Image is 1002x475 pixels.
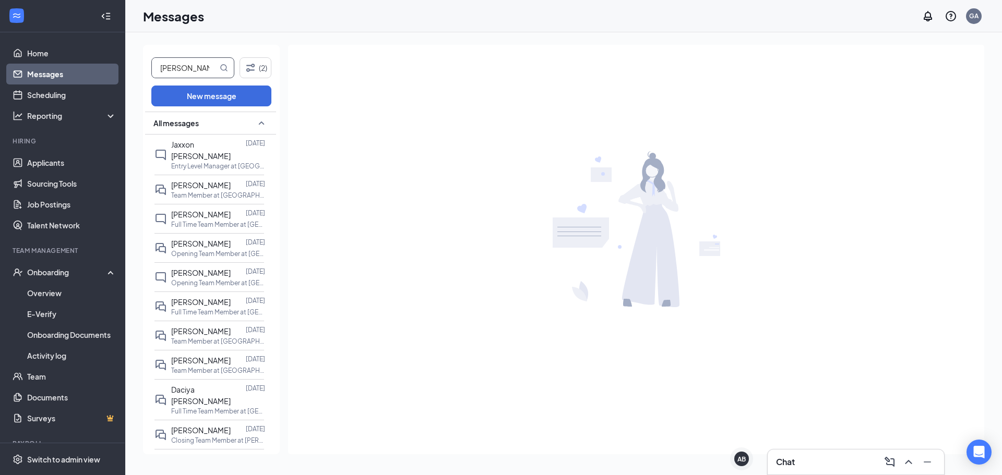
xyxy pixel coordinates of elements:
[151,86,271,106] button: New message
[154,242,167,254] svg: DoubleChat
[902,456,915,468] svg: ChevronUp
[246,179,265,188] p: [DATE]
[246,267,265,276] p: [DATE]
[143,7,204,25] h1: Messages
[900,454,917,470] button: ChevronUp
[171,278,265,287] p: Opening Team Member at [GEOGRAPHIC_DATA][PERSON_NAME] of Portage, [GEOGRAPHIC_DATA]
[13,267,23,277] svg: UserCheck
[101,11,111,21] svg: Collapse
[220,64,228,72] svg: MagnifyingGlass
[171,162,265,170] p: Entry Level Manager at [GEOGRAPHIC_DATA][PERSON_NAME] of Portage, [GEOGRAPHIC_DATA]
[27,43,116,64] a: Home
[27,454,100,465] div: Switch to admin view
[27,267,108,277] div: Onboarding
[13,454,23,465] svg: Settings
[27,64,116,84] a: Messages
[27,194,116,215] a: Job Postings
[171,366,265,375] p: Team Member at [GEOGRAPHIC_DATA][PERSON_NAME] of Portage, [GEOGRAPHIC_DATA]
[171,249,265,258] p: Opening Team Member at [GEOGRAPHIC_DATA][PERSON_NAME] of Portage, [GEOGRAPHIC_DATA]
[13,246,114,255] div: Team Management
[171,220,265,229] p: Full Time Team Member at [GEOGRAPHIC_DATA][PERSON_NAME] of Portage, [GEOGRAPHIC_DATA]
[171,356,231,365] span: [PERSON_NAME]
[13,439,114,448] div: Payroll
[154,149,167,161] svg: ChatInactive
[154,300,167,313] svg: DoubleChat
[154,271,167,284] svg: ChatInactive
[246,139,265,148] p: [DATE]
[969,11,979,20] div: GA
[171,140,231,161] span: Jaxxon [PERSON_NAME]
[154,184,167,196] svg: DoubleChat
[171,180,231,190] span: [PERSON_NAME]
[154,330,167,342] svg: DoubleChat
[246,325,265,334] p: [DATE]
[171,210,231,219] span: [PERSON_NAME]
[246,355,265,363] p: [DATE]
[240,57,271,78] button: Filter (2)
[246,238,265,247] p: [DATE]
[244,62,257,74] svg: Filter
[737,455,746,464] div: AB
[27,366,116,387] a: Team
[171,337,265,346] p: Team Member at [GEOGRAPHIC_DATA][PERSON_NAME] of Portage, [GEOGRAPHIC_DATA]
[881,454,898,470] button: ComposeMessage
[171,407,265,416] p: Full Time Team Member at [GEOGRAPHIC_DATA][PERSON_NAME] of Portage, [GEOGRAPHIC_DATA]
[27,408,116,429] a: SurveysCrown
[27,111,117,121] div: Reporting
[154,359,167,371] svg: DoubleChat
[27,345,116,366] a: Activity log
[154,394,167,406] svg: DoubleChat
[27,303,116,324] a: E-Verify
[171,191,265,200] p: Team Member at [GEOGRAPHIC_DATA][PERSON_NAME] of Portage, [GEOGRAPHIC_DATA]
[255,117,268,129] svg: SmallChevronUp
[246,384,265,393] p: [DATE]
[246,296,265,305] p: [DATE]
[246,454,265,462] p: [DATE]
[171,239,231,248] span: [PERSON_NAME]
[154,213,167,225] svg: ChatInactive
[27,215,116,236] a: Talent Network
[27,387,116,408] a: Documents
[171,436,265,445] p: Closing Team Member at [PERSON_NAME] of Portage, [GEOGRAPHIC_DATA]
[171,268,231,277] span: [PERSON_NAME]
[27,173,116,194] a: Sourcing Tools
[13,137,114,145] div: Hiring
[246,209,265,217] p: [DATE]
[967,440,992,465] div: Open Intercom Messenger
[171,385,231,406] span: Daciya [PERSON_NAME]
[27,283,116,303] a: Overview
[11,10,22,21] svg: WorkstreamLogo
[945,10,957,22] svg: QuestionInfo
[776,456,795,468] h3: Chat
[154,429,167,441] svg: DoubleChat
[921,456,934,468] svg: Minimize
[171,308,265,316] p: Full Time Team Member at [GEOGRAPHIC_DATA][PERSON_NAME] of Portage, [GEOGRAPHIC_DATA]
[171,425,231,435] span: [PERSON_NAME]
[884,456,896,468] svg: ComposeMessage
[153,118,199,128] span: All messages
[922,10,934,22] svg: Notifications
[13,111,23,121] svg: Analysis
[27,84,116,105] a: Scheduling
[246,424,265,433] p: [DATE]
[171,297,231,307] span: [PERSON_NAME]
[171,326,231,336] span: [PERSON_NAME]
[27,324,116,345] a: Onboarding Documents
[152,58,218,78] input: Search
[919,454,936,470] button: Minimize
[27,152,116,173] a: Applicants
